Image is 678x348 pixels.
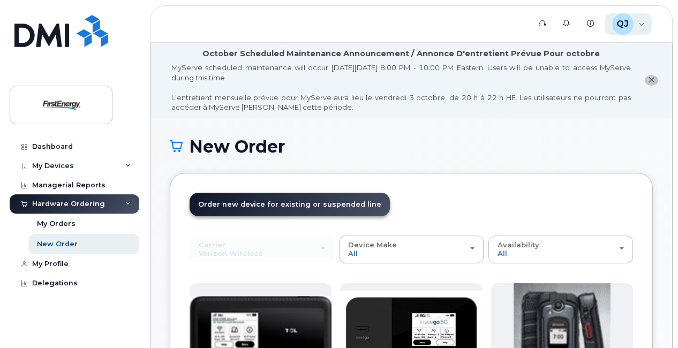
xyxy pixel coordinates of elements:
[170,137,653,156] h1: New Order
[488,236,633,263] button: Availability All
[498,249,507,258] span: All
[348,249,358,258] span: All
[631,301,670,340] iframe: Messenger Launcher
[498,240,539,249] span: Availability
[348,240,397,249] span: Device Make
[645,75,658,86] button: close notification
[202,48,600,59] div: October Scheduled Maintenance Announcement / Annonce D'entretient Prévue Pour octobre
[198,200,381,208] span: Order new device for existing or suspended line
[339,236,484,263] button: Device Make All
[171,63,631,112] div: MyServe scheduled maintenance will occur [DATE][DATE] 8:00 PM - 10:00 PM Eastern. Users will be u...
